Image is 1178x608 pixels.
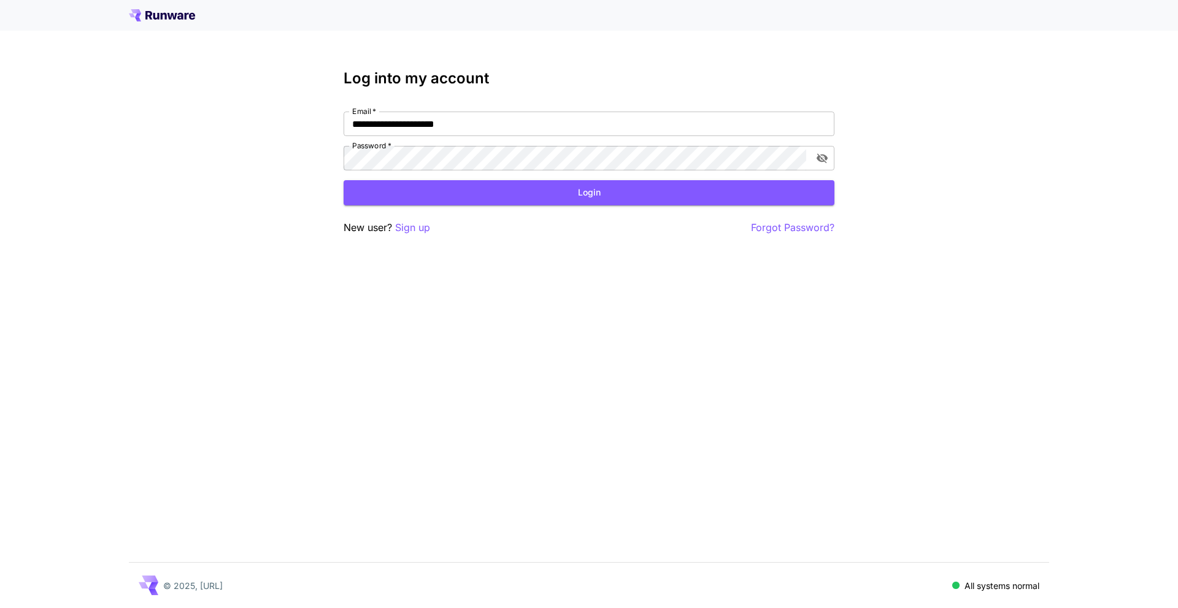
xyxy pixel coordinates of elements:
[811,147,833,169] button: toggle password visibility
[344,70,834,87] h3: Log into my account
[163,579,223,592] p: © 2025, [URL]
[352,106,376,116] label: Email
[352,140,391,151] label: Password
[751,220,834,235] button: Forgot Password?
[964,579,1039,592] p: All systems normal
[344,220,430,235] p: New user?
[344,180,834,205] button: Login
[395,220,430,235] button: Sign up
